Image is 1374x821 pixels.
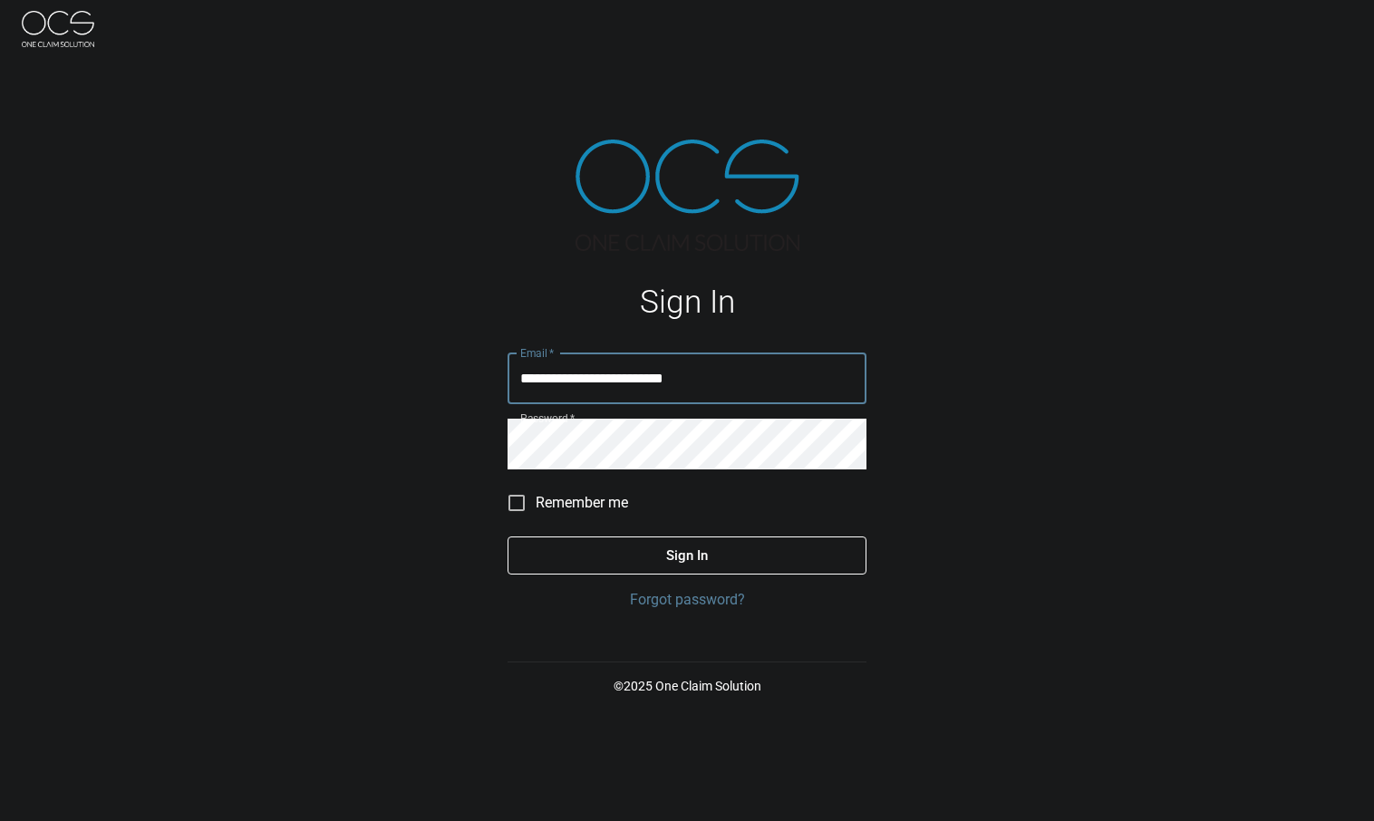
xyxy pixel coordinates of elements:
span: Remember me [536,492,628,514]
a: Forgot password? [508,589,866,611]
h1: Sign In [508,284,866,321]
img: ocs-logo-white-transparent.png [22,11,94,47]
button: Sign In [508,536,866,575]
label: Password [520,410,575,426]
img: ocs-logo-tra.png [576,140,799,251]
label: Email [520,345,555,361]
p: © 2025 One Claim Solution [508,677,866,695]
